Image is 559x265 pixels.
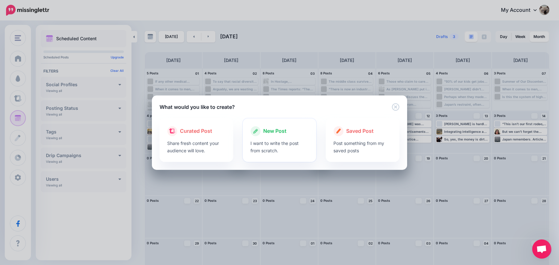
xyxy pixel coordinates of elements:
img: curate.png [169,128,175,133]
span: Saved Post [346,127,374,135]
p: Share fresh content your audience will love. [167,140,226,154]
p: I want to write the post from scratch. [250,140,309,154]
img: create.png [336,128,341,133]
button: Close [392,103,399,111]
p: Post something from my saved posts [333,140,392,154]
span: Curated Post [180,127,212,135]
h5: What would you like to create? [160,103,235,111]
span: New Post [263,127,287,135]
